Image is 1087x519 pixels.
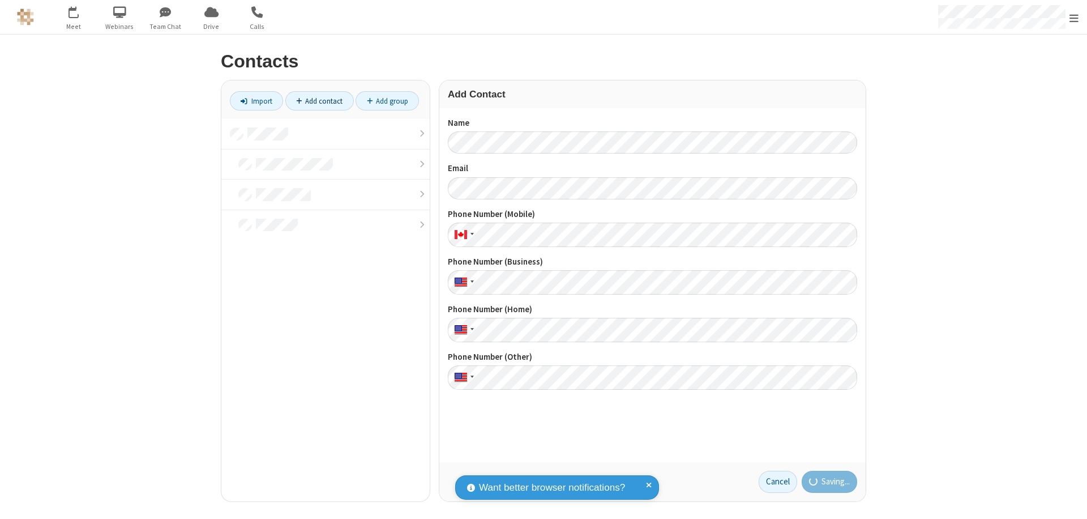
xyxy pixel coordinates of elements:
[1059,490,1079,511] iframe: Chat
[236,22,279,32] span: Calls
[190,22,233,32] span: Drive
[230,91,283,110] a: Import
[448,351,857,364] label: Phone Number (Other)
[448,303,857,316] label: Phone Number (Home)
[17,8,34,25] img: QA Selenium DO NOT DELETE OR CHANGE
[448,89,857,100] h3: Add Contact
[479,480,625,495] span: Want better browser notifications?
[99,22,141,32] span: Webinars
[448,208,857,221] label: Phone Number (Mobile)
[448,162,857,175] label: Email
[448,318,477,342] div: United States: + 1
[448,117,857,130] label: Name
[448,256,857,269] label: Phone Number (Business)
[759,471,797,494] a: Cancel
[76,6,84,15] div: 1
[448,365,477,390] div: United States: + 1
[356,91,419,110] a: Add group
[285,91,354,110] a: Add contact
[448,223,477,247] div: Canada: + 1
[448,270,477,295] div: United States: + 1
[144,22,187,32] span: Team Chat
[821,475,850,488] span: Saving...
[802,471,858,494] button: Saving...
[221,52,866,71] h2: Contacts
[53,22,95,32] span: Meet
